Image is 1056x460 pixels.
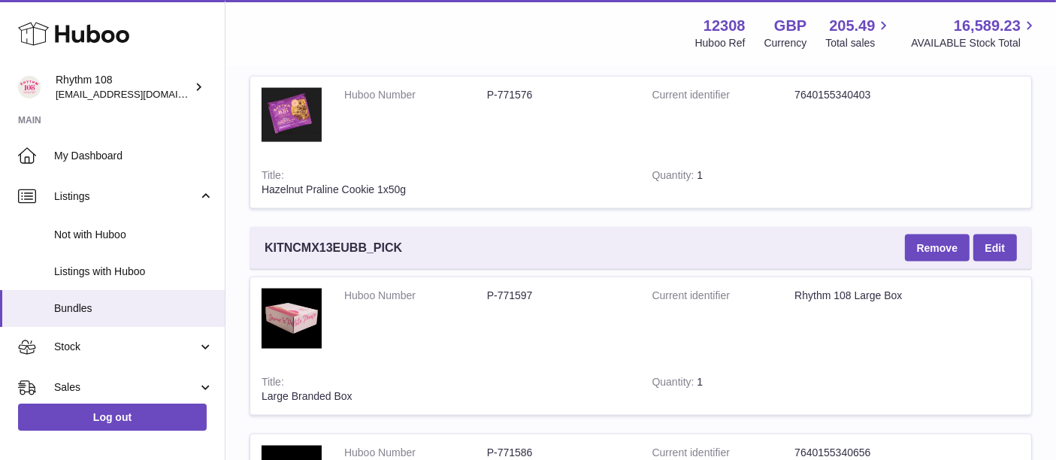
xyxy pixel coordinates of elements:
dt: Current identifier [652,446,795,460]
strong: Title [262,169,284,185]
dd: P-771597 [487,289,630,303]
dt: Current identifier [652,289,795,303]
span: 16,589.23 [954,16,1021,36]
span: 205.49 [829,16,875,36]
span: KITNCMX13EUBB_PICK [265,240,402,256]
dd: P-771586 [487,446,630,460]
div: Currency [764,36,807,50]
div: Large Branded Box [262,389,630,404]
strong: 12308 [703,16,746,36]
td: 1 [641,157,782,208]
strong: Quantity [652,169,697,185]
div: Hazelnut Praline Cookie 1x50g [262,183,630,197]
span: Stock [54,340,198,354]
dd: Rhythm 108 Large Box [794,289,937,303]
dd: P-771576 [487,88,630,102]
img: Hazelnut Praline Cookie 1x50g [262,88,322,143]
img: internalAdmin-12308@internal.huboo.com [18,76,41,98]
span: Total sales [825,36,892,50]
dt: Huboo Number [344,446,487,460]
strong: Quantity [652,376,697,392]
div: Rhythm 108 [56,73,191,101]
a: 205.49 Total sales [825,16,892,50]
span: Listings with Huboo [54,265,213,279]
span: My Dashboard [54,149,213,163]
dt: Huboo Number [344,289,487,303]
strong: GBP [774,16,806,36]
div: Huboo Ref [695,36,746,50]
span: Not with Huboo [54,228,213,242]
a: Log out [18,404,207,431]
dt: Huboo Number [344,88,487,102]
span: AVAILABLE Stock Total [911,36,1038,50]
a: Edit [973,235,1017,262]
button: Remove [905,235,970,262]
img: Large Branded Box [262,289,322,349]
td: 1 [641,364,782,415]
span: [EMAIL_ADDRESS][DOMAIN_NAME] [56,88,221,100]
dd: 7640155340403 [794,88,937,102]
span: Bundles [54,301,213,316]
a: 16,589.23 AVAILABLE Stock Total [911,16,1038,50]
span: Listings [54,189,198,204]
span: Sales [54,380,198,395]
dt: Current identifier [652,88,795,102]
strong: Title [262,376,284,392]
dd: 7640155340656 [794,446,937,460]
